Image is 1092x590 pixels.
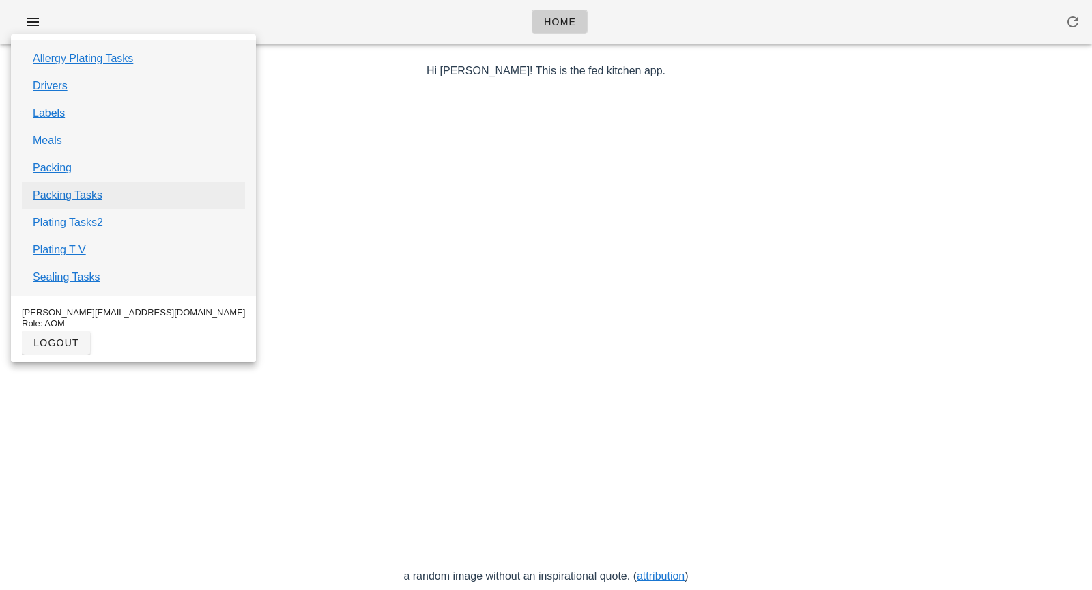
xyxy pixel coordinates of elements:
div: Role: AOM [22,318,245,329]
a: attribution [637,570,685,582]
a: Sealing Tasks [33,269,100,285]
div: [PERSON_NAME][EMAIL_ADDRESS][DOMAIN_NAME] [22,307,245,318]
a: Allergy Plating Tasks [33,51,133,67]
a: Plating Tasks2 [33,214,103,231]
span: logout [33,337,79,348]
a: Labels [33,105,65,122]
a: Drivers [33,78,68,94]
button: logout [22,331,90,355]
a: Packing [33,160,72,176]
p: Hi [PERSON_NAME]! This is the fed kitchen app. [150,63,943,79]
a: Home [532,10,588,34]
a: Packing Tasks [33,187,102,203]
span: Home [543,16,576,27]
a: Meals [33,132,62,149]
a: Plating T V [33,242,86,258]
